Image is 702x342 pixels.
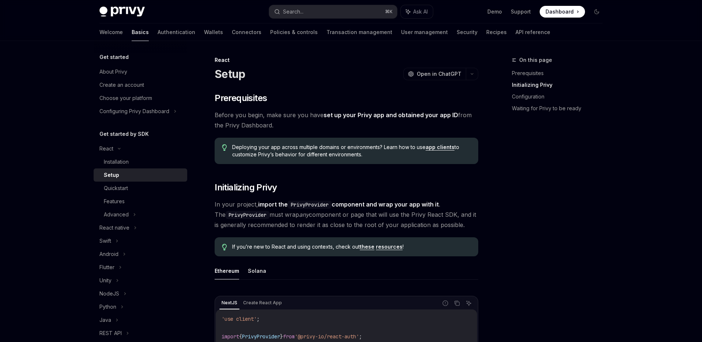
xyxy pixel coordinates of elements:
[232,243,471,250] span: If you’re new to React and using contexts, check out !
[99,7,145,17] img: dark logo
[222,316,257,322] span: 'use client'
[403,68,466,80] button: Open in ChatGPT
[215,182,277,193] span: Initializing Privy
[248,262,266,279] button: Solana
[94,92,187,105] a: Choose your platform
[99,237,111,245] div: Swift
[257,316,260,322] span: ;
[441,298,450,308] button: Report incorrect code
[283,7,303,16] div: Search...
[158,23,195,41] a: Authentication
[104,197,125,206] div: Features
[99,23,123,41] a: Welcome
[215,199,478,230] span: In your project, . The must wrap component or page that will use the Privy React SDK, and it is g...
[215,110,478,130] span: Before you begin, make sure you have from the Privy Dashboard.
[104,157,129,166] div: Installation
[401,5,433,18] button: Ask AI
[132,23,149,41] a: Basics
[359,333,362,340] span: ;
[104,210,129,219] div: Advanced
[487,8,502,15] a: Demo
[295,333,359,340] span: '@privy-io/react-auth'
[94,78,187,92] a: Create an account
[324,111,458,119] a: set up your Privy app and obtained your app ID
[426,144,454,150] a: app clients
[99,107,169,116] div: Configuring Privy Dashboard
[94,168,187,182] a: Setup
[385,9,393,15] span: ⌘ K
[360,244,374,250] a: these
[258,201,439,208] strong: import the component and wrap your app with it
[99,276,112,285] div: Unity
[99,144,113,153] div: React
[222,144,227,151] svg: Tip
[327,23,392,41] a: Transaction management
[99,302,116,311] div: Python
[417,70,461,78] span: Open in ChatGPT
[94,195,187,208] a: Features
[99,94,152,103] div: Choose your platform
[99,263,114,272] div: Flutter
[99,223,129,232] div: React native
[99,130,149,138] h5: Get started by SDK
[288,201,332,209] code: PrivyProvider
[512,67,608,79] a: Prerequisites
[413,8,428,15] span: Ask AI
[99,250,118,259] div: Android
[215,262,239,279] button: Ethereum
[99,67,127,76] div: About Privy
[94,155,187,168] a: Installation
[99,316,111,324] div: Java
[239,333,242,340] span: {
[104,171,119,179] div: Setup
[242,333,280,340] span: PrivyProvider
[512,103,608,114] a: Waiting for Privy to be ready
[270,23,318,41] a: Policies & controls
[511,8,531,15] a: Support
[215,56,478,64] div: React
[280,333,283,340] span: }
[452,298,462,308] button: Copy the contents from the code block
[464,298,473,308] button: Ask AI
[457,23,478,41] a: Security
[546,8,574,15] span: Dashboard
[99,81,144,89] div: Create an account
[283,333,295,340] span: from
[215,92,267,104] span: Prerequisites
[591,6,603,18] button: Toggle dark mode
[519,56,552,64] span: On this page
[99,53,129,62] h5: Get started
[512,91,608,103] a: Configuration
[512,79,608,91] a: Initializing Privy
[215,67,245,81] h1: Setup
[516,23,550,41] a: API reference
[99,329,122,338] div: REST API
[486,23,507,41] a: Recipes
[401,23,448,41] a: User management
[299,211,309,218] em: any
[232,144,471,158] span: Deploying your app across multiple domains or environments? Learn how to use to customize Privy’s...
[241,298,284,307] div: Create React App
[226,211,269,219] code: PrivyProvider
[232,23,261,41] a: Connectors
[204,23,223,41] a: Wallets
[222,333,239,340] span: import
[376,244,403,250] a: resources
[99,289,119,298] div: NodeJS
[94,65,187,78] a: About Privy
[94,182,187,195] a: Quickstart
[104,184,128,193] div: Quickstart
[222,244,227,250] svg: Tip
[219,298,239,307] div: NextJS
[269,5,397,18] button: Search...⌘K
[540,6,585,18] a: Dashboard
